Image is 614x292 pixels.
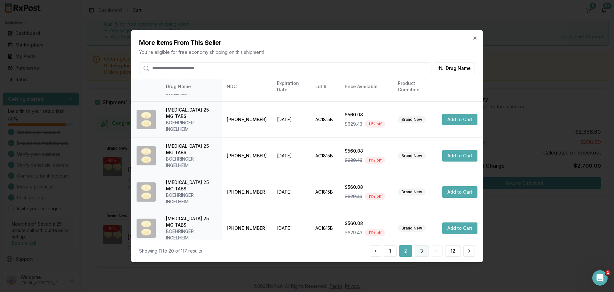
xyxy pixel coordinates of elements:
button: Add to Cart [442,150,477,162]
div: BOEHRINGER INGELHEIM [166,192,216,205]
td: AC1815B [310,101,340,138]
td: [PHONE_NUMBER] [222,210,272,246]
div: [MEDICAL_DATA] 25 MG TABS [166,143,216,156]
div: $560.08 [345,220,388,227]
span: $629.43 [345,193,362,200]
td: [DATE] [272,210,310,246]
th: Drug Name [161,79,222,94]
td: AC1815B [310,138,340,174]
div: Brand New [398,188,426,196]
div: $560.08 [345,112,388,118]
button: 1 [384,245,397,257]
button: Add to Cart [442,114,477,125]
div: Brand New [398,225,426,232]
td: AC1815B [310,174,340,210]
button: Add to Cart [442,186,477,198]
span: $629.43 [345,121,362,127]
iframe: Intercom live chat [592,270,608,286]
div: Brand New [398,152,426,159]
button: Drug Name [434,62,475,74]
th: NDC [222,79,272,94]
button: 2 [399,245,412,257]
td: [DATE] [272,101,310,138]
td: AC1815B [310,210,340,246]
div: $560.08 [345,184,388,190]
img: Jardiance 25 MG TABS [137,110,156,129]
img: Jardiance 25 MG TABS [137,146,156,165]
td: [DATE] [272,138,310,174]
div: [MEDICAL_DATA] 25 MG TABS [166,107,216,120]
td: [PHONE_NUMBER] [222,101,272,138]
th: Price Available [340,79,393,94]
div: [MEDICAL_DATA] 25 MG TABS [166,179,216,192]
span: 1 [605,270,610,275]
td: [PHONE_NUMBER] [222,138,272,174]
img: Jardiance 25 MG TABS [137,182,156,202]
h2: More Items From This Seller [139,38,475,47]
td: [DATE] [272,174,310,210]
p: You're eligible for free economy shipping on this shipment! [139,49,475,55]
th: Lot # [310,79,340,94]
th: Product Condition [393,79,437,94]
div: BOEHRINGER INGELHEIM [166,156,216,169]
button: 12 [445,245,461,257]
th: Expiration Date [272,79,310,94]
div: BOEHRINGER INGELHEIM [166,120,216,132]
div: BOEHRINGER INGELHEIM [166,228,216,241]
div: $560.08 [345,148,388,154]
td: [PHONE_NUMBER] [222,174,272,210]
span: $629.43 [345,157,362,163]
div: BOEHRINGER INGELHEIM [166,83,216,96]
div: Brand New [398,116,426,123]
div: 11 % off [365,121,385,128]
div: [MEDICAL_DATA] 25 MG TABS [166,215,216,228]
button: Add to Cart [442,222,477,234]
div: Showing 11 to 20 of 117 results [139,248,202,254]
span: $629.43 [345,229,362,236]
div: 11 % off [365,229,385,236]
button: 3 [415,245,429,257]
span: Drug Name [446,65,471,71]
img: Jardiance 25 MG TABS [137,219,156,238]
div: 11 % off [365,157,385,164]
div: 11 % off [365,193,385,200]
